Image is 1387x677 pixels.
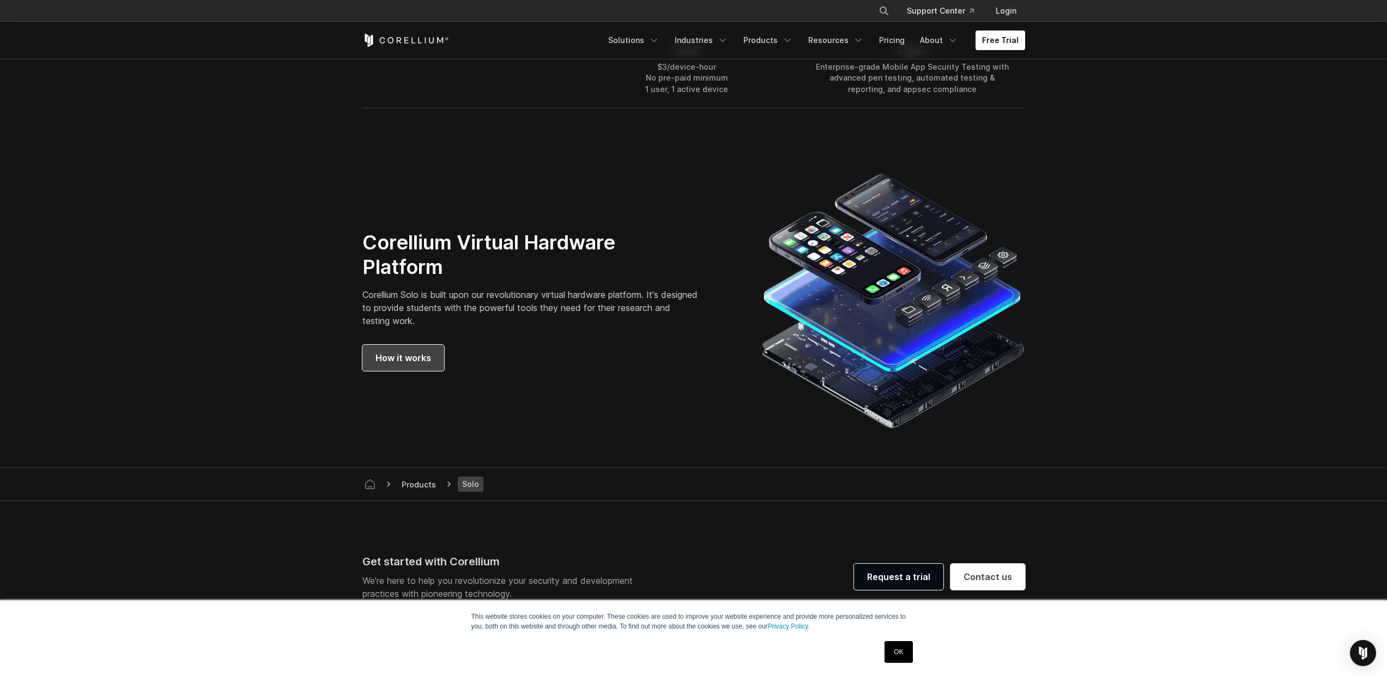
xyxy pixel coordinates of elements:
div: Open Intercom Messenger [1350,640,1376,666]
span: How it works [375,351,431,364]
a: Support Center [898,1,983,21]
p: We’re here to help you revolutionize your security and development practices with pioneering tech... [362,574,641,600]
div: Enterprise-grade Mobile App Security Testing with advanced pen testing, automated testing & repor... [810,62,1014,94]
span: Solo [458,477,483,492]
a: About [913,31,965,50]
p: Corellium Solo is built upon our revolutionary virtual hardware platform. It's designed to provid... [362,288,699,327]
a: Pricing [873,31,911,50]
a: Corellium home [360,477,380,492]
div: Navigation Menu [865,1,1025,21]
a: Contact us [950,564,1025,590]
div: $3/device-hour No pre-paid minimum 1 user, 1 active device [645,62,728,94]
a: Privacy Policy. [768,623,810,630]
a: Request a trial [854,564,943,590]
a: Industries [668,31,735,50]
div: Products [397,479,440,490]
a: Products [737,31,800,50]
span: Products [397,478,440,491]
h2: Corellium Virtual Hardware Platform [362,230,699,279]
p: This website stores cookies on your computer. These cookies are used to improve your website expe... [471,612,916,631]
div: Get started with Corellium [362,553,641,570]
a: OK [885,641,912,663]
a: Resources [802,31,870,50]
a: How it works [362,345,444,371]
a: Corellium Home [362,34,449,47]
a: Solutions [602,31,666,50]
div: Navigation Menu [602,31,1025,50]
a: Login [987,1,1025,21]
a: Free Trial [976,31,1025,50]
img: Corellium Virtual hardware platform for iOS and Android devices [761,169,1025,432]
button: Search [874,1,894,21]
